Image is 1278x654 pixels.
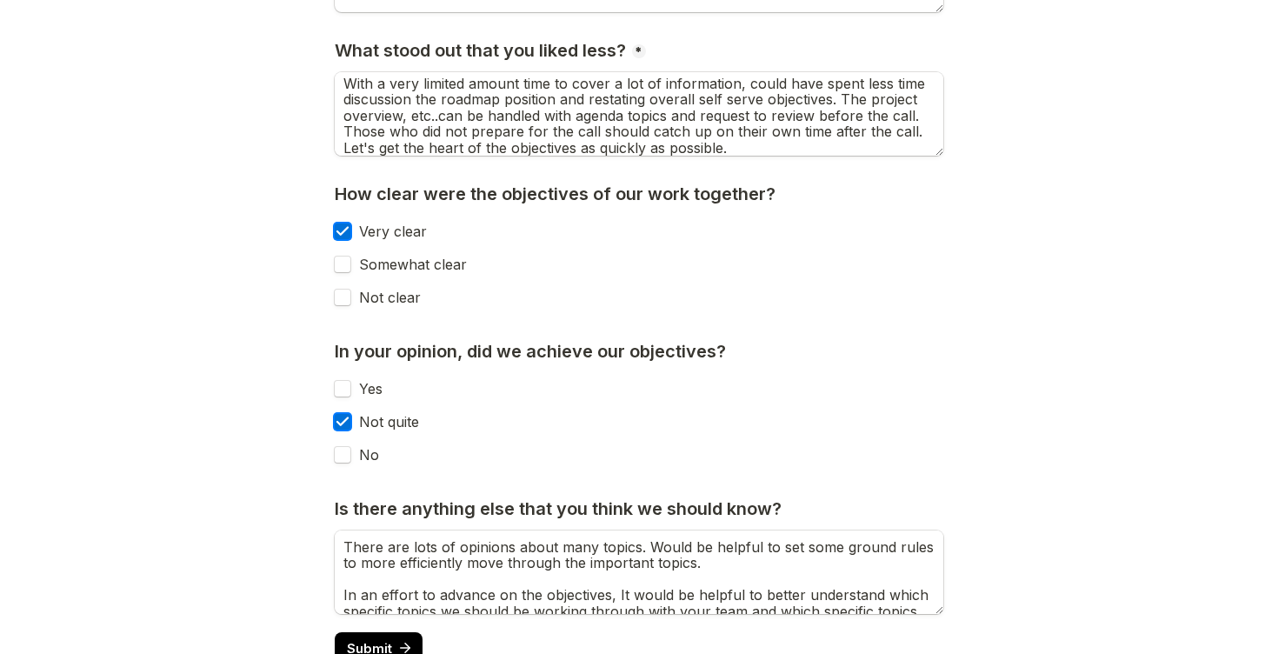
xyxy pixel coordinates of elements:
label: Somewhat clear [350,257,467,272]
label: Not quite [350,414,419,430]
label: No [350,447,379,463]
textarea: Is there anything else that you think we should know? [335,531,943,614]
label: Not clear [350,290,421,305]
label: Very clear [350,224,427,239]
h3: Is there anything else that you think we should know? [335,498,786,520]
h3: How clear were the objectives of our work together? [335,184,780,205]
textarea: What stood out that you liked less? [335,72,943,156]
label: Yes [350,381,383,397]
h3: In your opinion, did we achieve our objectives? [335,341,730,363]
h3: What stood out that you liked less? [335,40,630,62]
